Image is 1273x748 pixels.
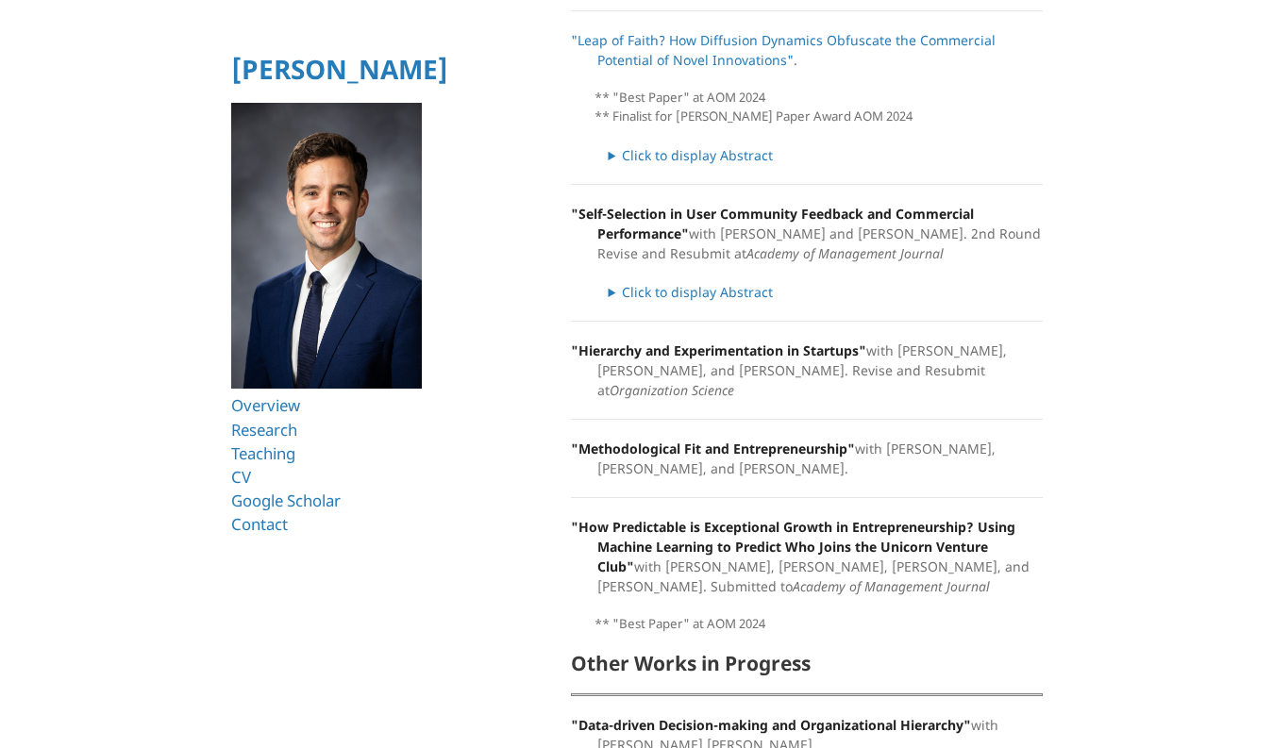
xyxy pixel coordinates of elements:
[595,89,1043,126] p: ** "Best Paper" at AOM 2024 ** Finalist for [PERSON_NAME] Paper Award AOM 2024
[609,145,1043,165] summary: Click to display Abstract
[231,51,448,87] a: [PERSON_NAME]
[609,282,1043,302] details: Lorem ipsumdol si ametconse adipiscing elitseddoeiu temp incididuntutl etdolore magn aliquaenima ...
[571,653,1043,674] h2: Other Works in Progress
[746,244,944,262] i: Academy of Management Journal
[571,341,866,359] strong: "Hierarchy and Experimentation in Startups"
[231,490,341,511] a: Google Scholar
[609,145,1043,165] details: This study offers a demand-side explanation for why many novel innovations succeed despite initia...
[231,513,288,535] a: Contact
[231,466,251,488] a: CV
[610,381,734,399] i: Organization Science
[231,442,295,464] a: Teaching
[571,439,1043,478] p: with [PERSON_NAME], [PERSON_NAME], and [PERSON_NAME].
[609,282,1043,302] summary: Click to display Abstract
[231,394,300,416] a: Overview
[571,205,974,242] strong: "Self-Selection in User Community Feedback and Commercial Performance"
[571,440,855,457] strong: "Methodological Fit and Entrepreneurship"
[571,341,1043,400] p: with [PERSON_NAME], [PERSON_NAME], and [PERSON_NAME]. Revise and Resubmit at
[231,419,297,440] a: Research
[571,31,996,69] a: "Leap of Faith? How Diffusion Dynamics Obfuscate the Commercial Potential of Novel Innovations"
[793,577,990,595] i: Academy of Management Journal
[571,204,1043,263] p: with [PERSON_NAME] and [PERSON_NAME]. 2nd Round Revise and Resubmit at
[571,517,1043,596] p: with [PERSON_NAME], [PERSON_NAME], [PERSON_NAME], and [PERSON_NAME]. Submitted to
[571,30,1043,70] p: .
[595,615,1043,634] p: ** "Best Paper" at AOM 2024
[231,103,423,390] img: Ryan T Allen HBS
[571,518,1015,575] strong: "How Predictable is Exceptional Growth in Entrepreneurship? Using Machine Learning to Predict Who...
[571,716,971,734] strong: "Data-driven Decision-making and Organizational Hierarchy"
